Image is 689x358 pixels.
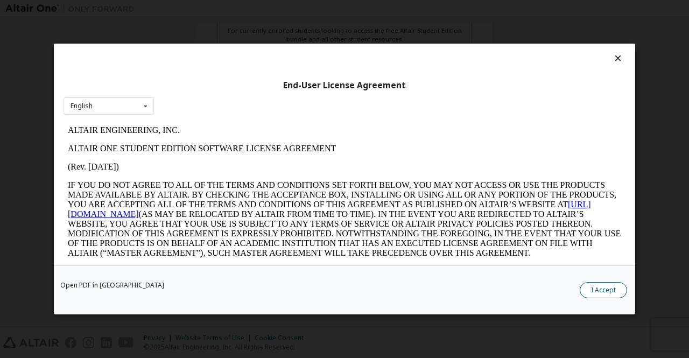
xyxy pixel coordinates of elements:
a: Open PDF in [GEOGRAPHIC_DATA] [60,282,164,289]
p: ALTAIR ENGINEERING, INC. [4,4,558,14]
p: This Altair One Student Edition Software License Agreement (“Agreement”) is between Altair Engine... [4,145,558,184]
p: ALTAIR ONE STUDENT EDITION SOFTWARE LICENSE AGREEMENT [4,23,558,32]
a: [URL][DOMAIN_NAME] [4,79,528,97]
button: I Accept [580,282,627,298]
div: English [71,103,93,109]
p: IF YOU DO NOT AGREE TO ALL OF THE TERMS AND CONDITIONS SET FORTH BELOW, YOU MAY NOT ACCESS OR USE... [4,59,558,137]
p: (Rev. [DATE]) [4,41,558,51]
div: End-User License Agreement [64,80,625,91]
